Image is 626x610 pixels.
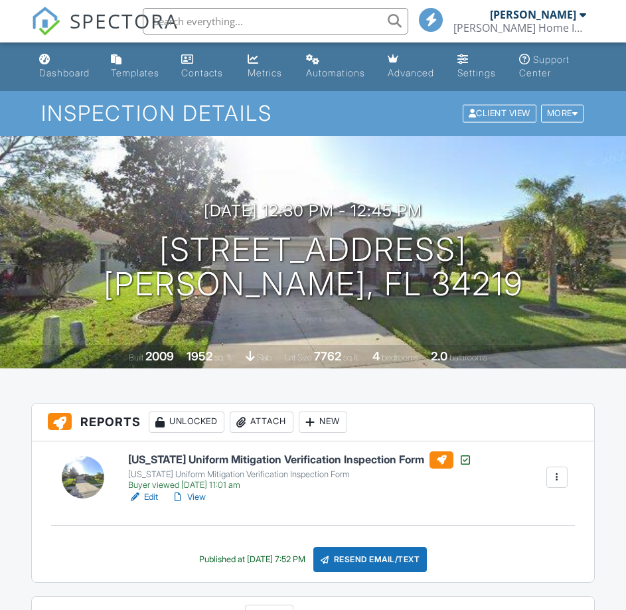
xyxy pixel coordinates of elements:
[104,232,523,303] h1: [STREET_ADDRESS] [PERSON_NAME], FL 34219
[199,554,305,565] div: Published at [DATE] 7:52 PM
[111,67,159,78] div: Templates
[461,108,540,117] a: Client View
[299,412,347,433] div: New
[449,352,487,362] span: bathrooms
[431,349,447,363] div: 2.0
[149,412,224,433] div: Unlocked
[39,67,90,78] div: Dashboard
[230,412,293,433] div: Attach
[176,48,231,86] a: Contacts
[214,352,233,362] span: sq. ft.
[388,67,434,78] div: Advanced
[284,352,312,362] span: Lot Size
[242,48,291,86] a: Metrics
[106,48,165,86] a: Templates
[145,349,174,363] div: 2009
[541,105,584,123] div: More
[382,48,441,86] a: Advanced
[257,352,272,362] span: slab
[490,8,576,21] div: [PERSON_NAME]
[129,352,143,362] span: Built
[31,18,179,46] a: SPECTORA
[171,491,206,504] a: View
[70,7,179,35] span: SPECTORA
[457,67,496,78] div: Settings
[301,48,371,86] a: Automations (Basic)
[41,102,586,125] h1: Inspection Details
[181,67,223,78] div: Contacts
[128,451,472,469] h6: [US_STATE] Uniform Mitigation Verification Inspection Form
[143,8,408,35] input: Search everything...
[32,404,594,441] h3: Reports
[453,21,586,35] div: Hale Home Inspections LLC
[128,469,472,480] div: [US_STATE] Uniform Mitigation Verification Inspection Form
[452,48,504,86] a: Settings
[187,349,212,363] div: 1952
[34,48,95,86] a: Dashboard
[463,105,536,123] div: Client View
[31,7,60,36] img: The Best Home Inspection Software - Spectora
[128,451,472,491] a: [US_STATE] Uniform Mitigation Verification Inspection Form [US_STATE] Uniform Mitigation Verifica...
[372,349,380,363] div: 4
[514,48,592,86] a: Support Center
[248,67,282,78] div: Metrics
[204,202,422,220] h3: [DATE] 12:30 pm - 12:45 pm
[313,547,428,572] div: Resend Email/Text
[306,67,365,78] div: Automations
[128,480,472,491] div: Buyer viewed [DATE] 11:01 am
[343,352,360,362] span: sq.ft.
[314,349,341,363] div: 7762
[519,54,570,78] div: Support Center
[128,491,158,504] a: Edit
[382,352,418,362] span: bedrooms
